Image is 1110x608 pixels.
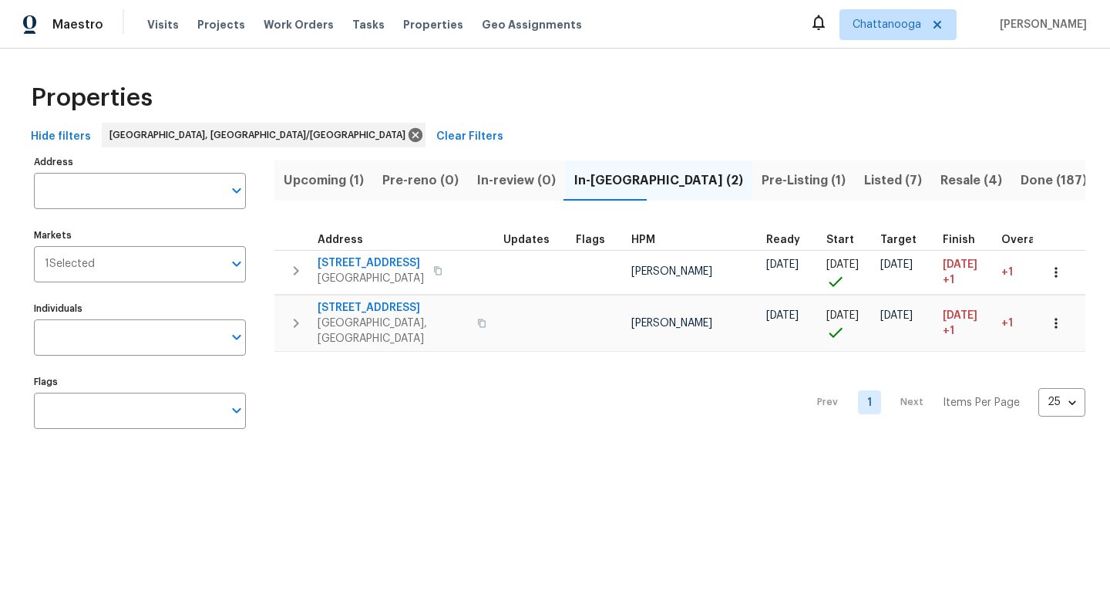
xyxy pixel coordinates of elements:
span: [DATE] [826,310,859,321]
span: Done (187) [1021,170,1087,191]
span: [STREET_ADDRESS] [318,300,468,316]
div: Actual renovation start date [826,235,868,245]
span: [PERSON_NAME] [631,266,712,277]
td: Scheduled to finish 1 day(s) late [937,295,995,351]
span: +1 [1001,318,1013,329]
span: Overall [1001,235,1041,245]
span: [DATE] [766,310,799,321]
span: Work Orders [264,17,334,32]
span: Listed (7) [864,170,922,191]
span: Properties [31,90,153,106]
nav: Pagination Navigation [802,361,1085,444]
p: Items Per Page [943,395,1020,410]
td: Project started on time [820,250,874,294]
span: 1 Selected [45,258,95,271]
button: Open [226,400,247,421]
span: HPM [631,235,655,245]
span: Flags [576,235,605,245]
label: Address [34,157,246,167]
span: Tasks [352,19,385,30]
span: +1 [1001,267,1013,278]
div: Target renovation project end date [880,235,930,245]
label: Flags [34,377,246,387]
span: In-[GEOGRAPHIC_DATA] (2) [574,170,743,191]
label: Individuals [34,304,246,313]
span: Address [318,235,363,245]
span: [DATE] [826,259,859,270]
div: Earliest renovation start date (first business day after COE or Checkout) [766,235,814,245]
span: Chattanooga [853,17,921,32]
span: Visits [147,17,179,32]
td: 1 day(s) past target finish date [995,250,1061,294]
span: [PERSON_NAME] [631,318,712,329]
div: 25 [1038,382,1085,422]
span: [DATE] [943,259,977,270]
span: [PERSON_NAME] [994,17,1087,32]
span: Start [826,235,854,245]
span: Updates [503,235,550,245]
td: 1 day(s) past target finish date [995,295,1061,351]
span: Projects [197,17,245,32]
a: Goto page 1 [858,390,881,414]
button: Clear Filters [430,123,510,151]
span: [GEOGRAPHIC_DATA] [318,271,424,286]
span: [DATE] [943,310,977,321]
span: Clear Filters [436,127,503,147]
span: Maestro [52,17,103,32]
td: Project started on time [820,295,874,351]
span: Resale (4) [940,170,1002,191]
button: Hide filters [25,123,97,151]
span: [GEOGRAPHIC_DATA], [GEOGRAPHIC_DATA] [318,316,468,346]
button: Open [226,253,247,275]
span: [DATE] [766,259,799,270]
span: Upcoming (1) [284,170,364,191]
span: +1 [943,323,954,339]
label: Markets [34,231,246,240]
span: Target [880,235,917,245]
span: Pre-Listing (1) [762,170,846,191]
span: Geo Assignments [482,17,582,32]
span: Hide filters [31,127,91,147]
span: +1 [943,272,954,288]
button: Open [226,180,247,201]
span: Properties [403,17,463,32]
button: Open [226,326,247,348]
span: [DATE] [880,310,913,321]
span: [DATE] [880,259,913,270]
span: Ready [766,235,800,245]
span: Finish [943,235,975,245]
span: Pre-reno (0) [382,170,459,191]
span: [GEOGRAPHIC_DATA], [GEOGRAPHIC_DATA]/[GEOGRAPHIC_DATA] [109,127,412,143]
span: [STREET_ADDRESS] [318,255,424,271]
div: [GEOGRAPHIC_DATA], [GEOGRAPHIC_DATA]/[GEOGRAPHIC_DATA] [102,123,425,147]
td: Scheduled to finish 1 day(s) late [937,250,995,294]
div: Projected renovation finish date [943,235,989,245]
div: Days past target finish date [1001,235,1055,245]
span: In-review (0) [477,170,556,191]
